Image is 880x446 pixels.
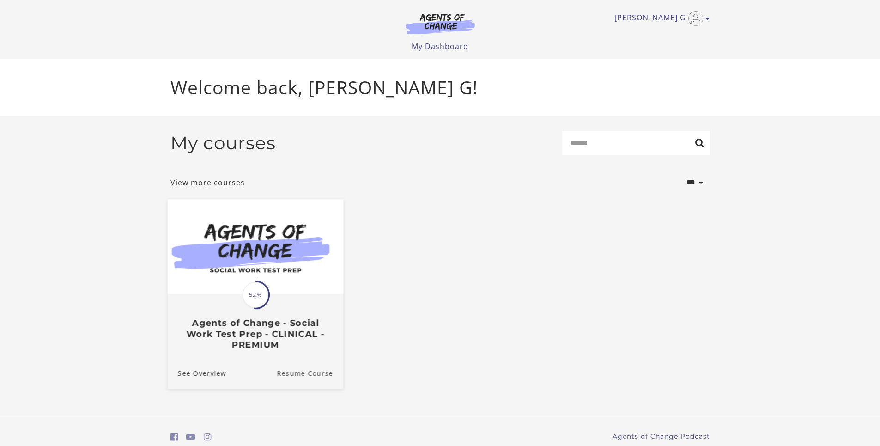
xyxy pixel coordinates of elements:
a: Toggle menu [614,11,705,26]
a: My Dashboard [412,41,468,51]
p: Welcome back, [PERSON_NAME] G! [170,74,710,101]
a: https://www.facebook.com/groups/aswbtestprep (Open in a new window) [170,430,178,444]
a: https://www.youtube.com/c/AgentsofChangeTestPrepbyMeaganMitchell (Open in a new window) [186,430,195,444]
a: View more courses [170,177,245,188]
img: Agents of Change Logo [396,13,485,34]
h2: My courses [170,132,276,154]
i: https://www.facebook.com/groups/aswbtestprep (Open in a new window) [170,433,178,441]
span: 52% [243,282,268,308]
a: Agents of Change - Social Work Test Prep - CLINICAL - PREMIUM: See Overview [167,357,226,388]
a: Agents of Change Podcast [613,432,710,441]
h3: Agents of Change - Social Work Test Prep - CLINICAL - PREMIUM [177,318,333,350]
i: https://www.youtube.com/c/AgentsofChangeTestPrepbyMeaganMitchell (Open in a new window) [186,433,195,441]
a: https://www.instagram.com/agentsofchangeprep/ (Open in a new window) [204,430,212,444]
i: https://www.instagram.com/agentsofchangeprep/ (Open in a new window) [204,433,212,441]
a: Agents of Change - Social Work Test Prep - CLINICAL - PREMIUM: Resume Course [277,357,343,388]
